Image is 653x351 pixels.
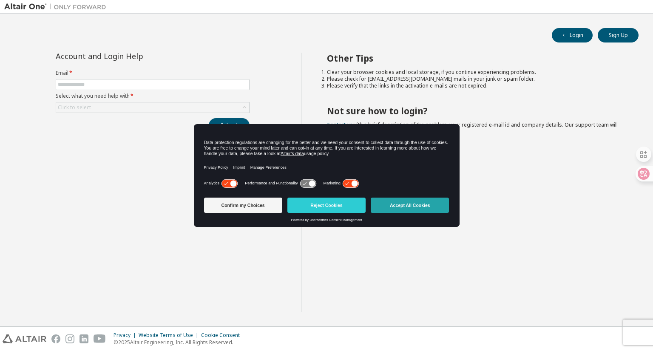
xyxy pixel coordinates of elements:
[56,93,250,99] label: Select what you need help with
[79,334,88,343] img: linkedin.svg
[327,121,353,128] a: Contact us
[327,82,624,89] li: Please verify that the links in the activation e-mails are not expired.
[56,53,211,59] div: Account and Login Help
[65,334,74,343] img: instagram.svg
[209,118,250,133] button: Submit
[327,121,618,135] span: with a brief description of the problem, your registered e-mail id and company details. Our suppo...
[3,334,46,343] img: altair_logo.svg
[327,105,624,116] h2: Not sure how to login?
[114,339,245,346] p: © 2025 Altair Engineering, Inc. All Rights Reserved.
[56,102,249,113] div: Click to select
[598,28,639,42] button: Sign Up
[56,70,250,76] label: Email
[4,3,111,11] img: Altair One
[327,53,624,64] h2: Other Tips
[139,332,201,339] div: Website Terms of Use
[51,334,60,343] img: facebook.svg
[114,332,139,339] div: Privacy
[552,28,593,42] button: Login
[94,334,106,343] img: youtube.svg
[327,76,624,82] li: Please check for [EMAIL_ADDRESS][DOMAIN_NAME] mails in your junk or spam folder.
[58,104,91,111] div: Click to select
[327,69,624,76] li: Clear your browser cookies and local storage, if you continue experiencing problems.
[201,332,245,339] div: Cookie Consent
